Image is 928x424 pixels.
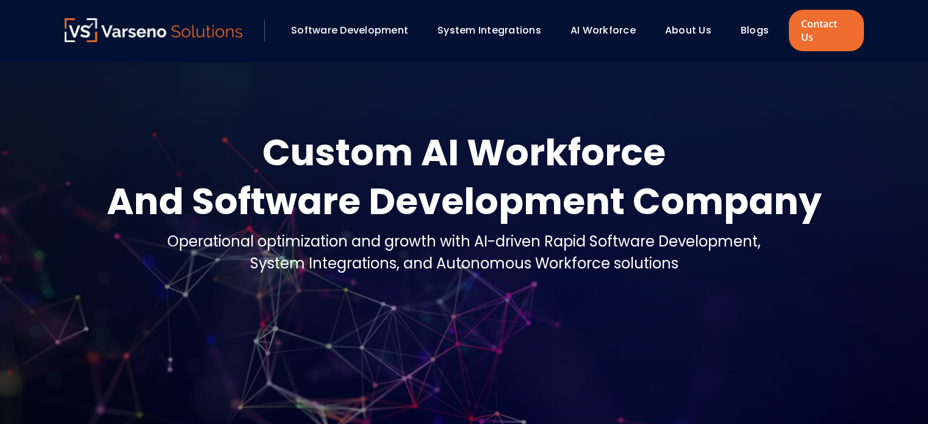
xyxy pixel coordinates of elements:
[665,23,711,37] a: About Us
[437,23,541,37] a: System Integrations
[789,10,863,51] a: Contact Us
[107,177,822,226] div: And Software Development Company
[431,20,558,41] div: System Integrations
[741,23,769,37] a: Blogs
[659,20,728,41] div: About Us
[291,23,408,37] a: Software Development
[735,20,786,41] div: Blogs
[167,253,761,275] div: System Integrations, and Autonomous Workforce solutions
[65,18,243,42] img: Varseno Solutions – Product Engineering & IT Services
[570,23,636,37] a: AI Workforce
[564,20,653,41] div: AI Workforce
[285,20,425,41] div: Software Development
[107,128,822,177] div: Custom AI Workforce
[167,231,761,253] div: Operational optimization and growth with AI-driven Rapid Software Development,
[65,18,243,43] a: Varseno Solutions – Product Engineering & IT Services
